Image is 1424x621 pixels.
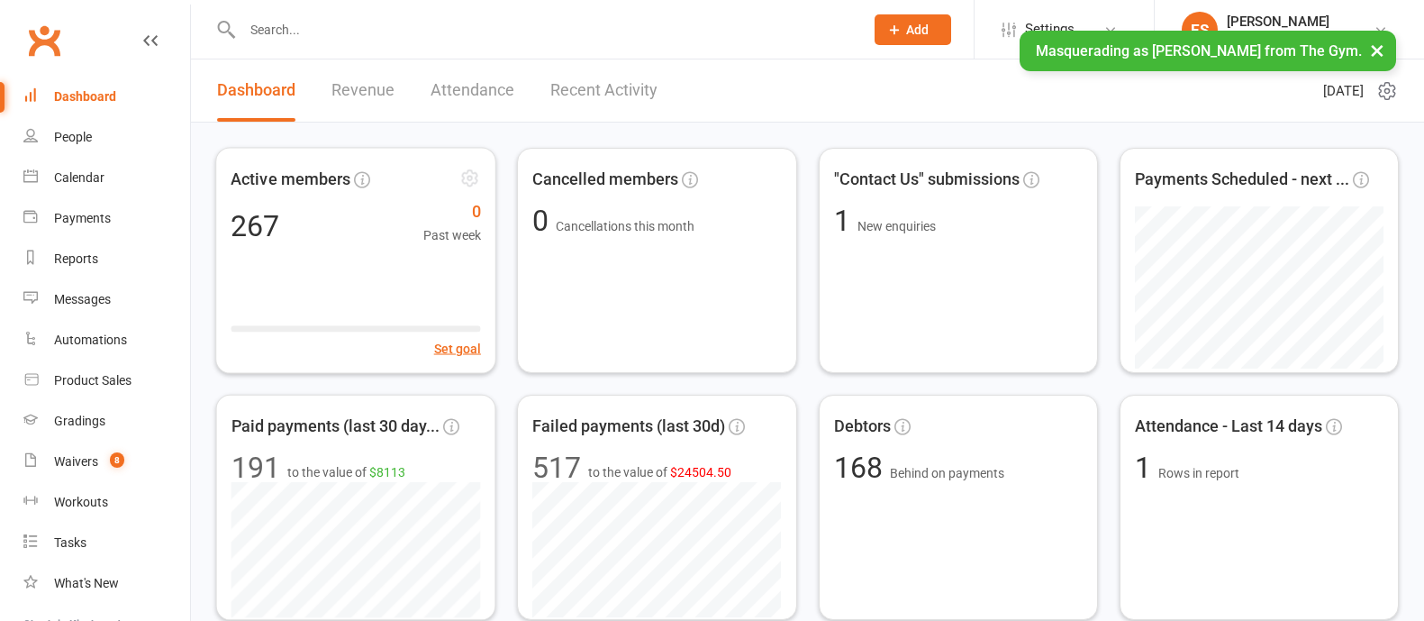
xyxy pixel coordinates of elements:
div: Product Sales [54,373,132,388]
a: Tasks [23,523,190,563]
span: Masquerading as [PERSON_NAME] from The Gym. [1036,42,1362,59]
div: Gradings [54,414,105,428]
a: Workouts [23,482,190,523]
span: Behind on payments [890,466,1004,480]
a: Revenue [331,59,395,122]
span: Paid payments (last 30 day... [231,413,440,439]
button: Set goal [434,338,481,359]
div: People [54,130,92,144]
span: Add [906,23,929,37]
span: [DATE] [1323,80,1364,102]
a: Attendance [431,59,514,122]
input: Search... [237,17,851,42]
span: New enquiries [857,219,936,233]
a: Recent Activity [550,59,658,122]
div: Automations [54,333,127,347]
div: 517 [532,453,581,482]
div: ES [1182,12,1218,48]
a: What's New [23,563,190,604]
a: Gradings [23,401,190,442]
div: Tasks [54,535,86,550]
span: to the value of [588,462,731,482]
div: Payments [54,211,111,225]
a: People [23,117,190,158]
a: Waivers 8 [23,442,190,482]
span: 1 [1135,451,1158,485]
a: Dashboard [23,77,190,117]
div: 267 [231,211,279,240]
a: Calendar [23,158,190,198]
div: 191 [231,453,280,482]
span: Past week [423,225,481,246]
span: Cancellations this month [556,219,694,233]
a: Payments [23,198,190,239]
div: What's New [54,576,119,590]
span: Cancelled members [532,167,678,193]
span: 168 [834,451,890,485]
span: Payments Scheduled - next ... [1135,167,1349,193]
span: 0 [532,204,556,238]
div: Reports [54,251,98,266]
button: × [1361,31,1393,69]
span: to the value of [287,461,405,481]
span: $24504.50 [670,465,731,479]
a: Dashboard [217,59,295,122]
span: Failed payments (last 30d) [532,414,725,440]
span: Settings [1025,9,1075,50]
a: Reports [23,239,190,279]
a: Clubworx [22,18,67,63]
div: [PERSON_NAME] [1227,14,1329,30]
button: Add [875,14,951,45]
div: The Gym [1227,30,1329,46]
div: Waivers [54,454,98,469]
span: 1 [834,204,857,238]
span: 0 [423,199,481,225]
a: Product Sales [23,361,190,401]
span: Attendance - Last 14 days [1135,414,1322,440]
div: Calendar [54,170,104,185]
span: "Contact Us" submissions [834,167,1020,193]
span: Debtors [834,414,891,440]
span: Active members [231,166,350,192]
div: Dashboard [54,89,116,104]
div: Messages [54,292,111,306]
div: Workouts [54,495,108,509]
a: Automations [23,320,190,361]
span: 8 [110,452,124,468]
span: Rows in report [1158,466,1239,480]
a: Messages [23,279,190,320]
span: $8113 [369,464,405,479]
